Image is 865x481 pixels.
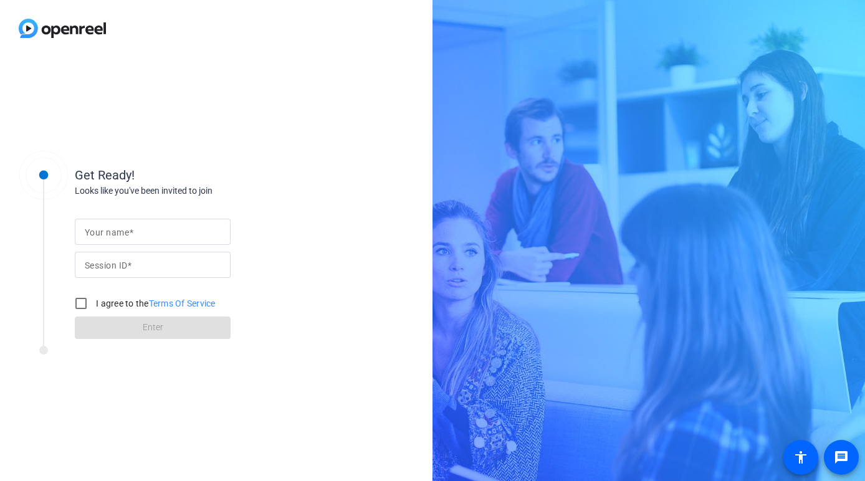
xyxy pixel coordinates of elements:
[85,227,129,237] mat-label: Your name
[793,450,808,465] mat-icon: accessibility
[75,166,324,184] div: Get Ready!
[149,298,216,308] a: Terms Of Service
[93,297,216,310] label: I agree to the
[75,184,324,198] div: Looks like you've been invited to join
[834,450,849,465] mat-icon: message
[85,260,127,270] mat-label: Session ID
